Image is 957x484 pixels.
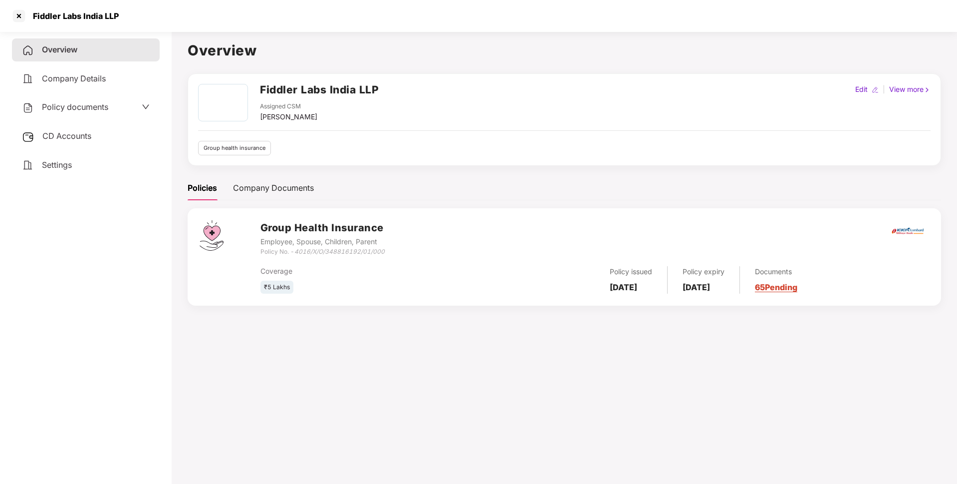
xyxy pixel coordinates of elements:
div: [PERSON_NAME] [260,111,317,122]
div: Policy expiry [683,266,724,277]
span: Settings [42,160,72,170]
div: Employee, Spouse, Children, Parent [260,236,385,247]
i: 4016/X/O/348816192/01/000 [294,248,385,255]
img: svg+xml;base64,PHN2ZyB4bWxucz0iaHR0cDovL3d3dy53My5vcmcvMjAwMC9zdmciIHdpZHRoPSIyNCIgaGVpZ2h0PSIyNC... [22,159,34,171]
img: icici.png [890,225,926,237]
span: down [142,103,150,111]
b: [DATE] [610,282,637,292]
h3: Group Health Insurance [260,220,385,236]
div: Documents [755,266,797,277]
img: svg+xml;base64,PHN2ZyB4bWxucz0iaHR0cDovL3d3dy53My5vcmcvMjAwMC9zdmciIHdpZHRoPSIyNCIgaGVpZ2h0PSIyNC... [22,44,34,56]
div: Coverage [260,266,483,277]
div: | [881,84,887,95]
div: Group health insurance [198,141,271,155]
div: Assigned CSM [260,102,317,111]
div: Policy issued [610,266,652,277]
span: CD Accounts [42,131,91,141]
img: svg+xml;base64,PHN2ZyB4bWxucz0iaHR0cDovL3d3dy53My5vcmcvMjAwMC9zdmciIHdpZHRoPSIyNCIgaGVpZ2h0PSIyNC... [22,102,34,114]
div: View more [887,84,933,95]
span: Overview [42,44,77,54]
h1: Overview [188,39,941,61]
span: Policy documents [42,102,108,112]
span: Company Details [42,73,106,83]
h2: Fiddler Labs India LLP [260,81,379,98]
img: svg+xml;base64,PHN2ZyB4bWxucz0iaHR0cDovL3d3dy53My5vcmcvMjAwMC9zdmciIHdpZHRoPSIyNCIgaGVpZ2h0PSIyNC... [22,73,34,85]
img: svg+xml;base64,PHN2ZyB4bWxucz0iaHR0cDovL3d3dy53My5vcmcvMjAwMC9zdmciIHdpZHRoPSI0Ny43MTQiIGhlaWdodD... [200,220,224,251]
div: Fiddler Labs India LLP [27,11,119,21]
a: 65 Pending [755,282,797,292]
img: editIcon [872,86,879,93]
div: Company Documents [233,182,314,194]
img: rightIcon [924,86,931,93]
div: Edit [853,84,870,95]
img: svg+xml;base64,PHN2ZyB3aWR0aD0iMjUiIGhlaWdodD0iMjQiIHZpZXdCb3g9IjAgMCAyNSAyNCIgZmlsbD0ibm9uZSIgeG... [22,131,34,143]
div: ₹5 Lakhs [260,281,293,294]
div: Policies [188,182,217,194]
div: Policy No. - [260,247,385,257]
b: [DATE] [683,282,710,292]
